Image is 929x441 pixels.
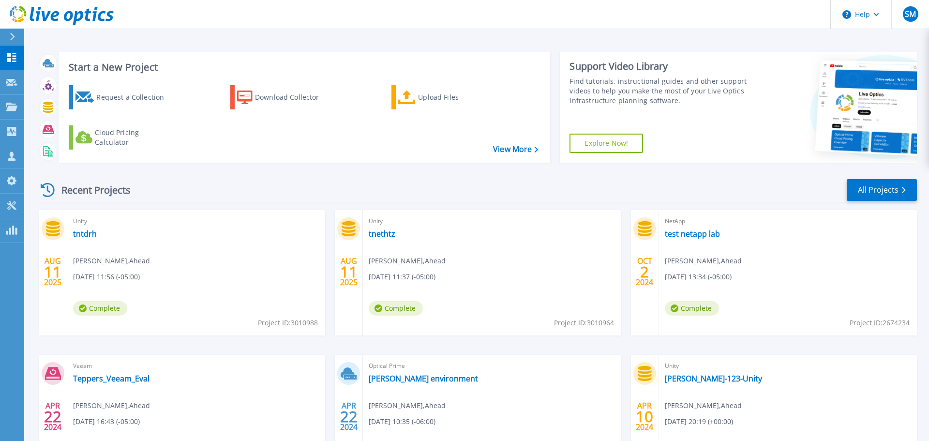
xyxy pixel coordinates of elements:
[418,88,495,107] div: Upload Files
[369,416,435,427] span: [DATE] 10:35 (-06:00)
[340,254,358,289] div: AUG 2025
[44,412,61,421] span: 22
[636,412,653,421] span: 10
[69,125,177,150] a: Cloud Pricing Calculator
[635,399,654,434] div: APR 2024
[569,76,751,106] div: Find tutorials, instructional guides and other support videos to help you make the most of your L...
[95,128,172,147] div: Cloud Pricing Calculator
[369,400,446,411] span: [PERSON_NAME] , Ahead
[69,62,538,73] h3: Start a New Project
[665,374,762,383] a: [PERSON_NAME]-123-Unity
[340,412,358,421] span: 22
[73,301,127,316] span: Complete
[391,85,499,109] a: Upload Files
[230,85,338,109] a: Download Collector
[369,256,446,266] span: [PERSON_NAME] , Ahead
[37,178,144,202] div: Recent Projects
[96,88,174,107] div: Request a Collection
[258,318,318,328] span: Project ID: 3010988
[73,416,140,427] span: [DATE] 16:43 (-05:00)
[73,229,97,239] a: tntdrh
[905,10,916,18] span: SM
[73,272,140,282] span: [DATE] 11:56 (-05:00)
[369,301,423,316] span: Complete
[850,318,910,328] span: Project ID: 2674234
[569,60,751,73] div: Support Video Library
[73,400,150,411] span: [PERSON_NAME] , Ahead
[493,145,538,154] a: View More
[73,374,150,383] a: Teppers_Veeam_Eval
[369,361,615,371] span: Optical Prime
[44,268,61,276] span: 11
[665,400,742,411] span: [PERSON_NAME] , Ahead
[554,318,614,328] span: Project ID: 3010964
[569,134,643,153] a: Explore Now!
[847,179,917,201] a: All Projects
[665,229,720,239] a: test netapp lab
[369,272,435,282] span: [DATE] 11:37 (-05:00)
[73,256,150,266] span: [PERSON_NAME] , Ahead
[640,268,649,276] span: 2
[369,374,478,383] a: [PERSON_NAME] environment
[665,361,911,371] span: Unity
[69,85,177,109] a: Request a Collection
[340,268,358,276] span: 11
[255,88,332,107] div: Download Collector
[73,216,319,227] span: Unity
[665,301,719,316] span: Complete
[635,254,654,289] div: OCT 2024
[665,272,732,282] span: [DATE] 13:34 (-05:00)
[73,361,319,371] span: Veeam
[665,216,911,227] span: NetApp
[665,416,733,427] span: [DATE] 20:19 (+00:00)
[44,399,62,434] div: APR 2024
[44,254,62,289] div: AUG 2025
[369,229,395,239] a: tnethtz
[665,256,742,266] span: [PERSON_NAME] , Ahead
[340,399,358,434] div: APR 2024
[369,216,615,227] span: Unity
